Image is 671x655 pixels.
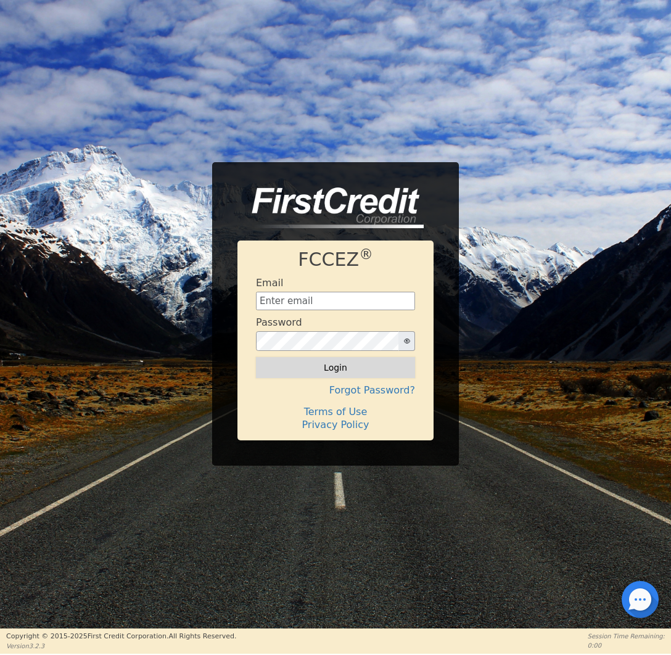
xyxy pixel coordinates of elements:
h4: Privacy Policy [256,419,415,430]
p: Session Time Remaining: [588,632,665,641]
sup: ® [359,246,373,262]
h1: FCCEZ [256,249,415,271]
h4: Password [256,316,302,328]
h4: Forgot Password? [256,384,415,396]
h4: Email [256,277,283,289]
input: Enter email [256,292,415,310]
img: logo-CMu_cnol.png [237,187,424,228]
h4: Terms of Use [256,406,415,418]
p: 0:00 [588,641,665,650]
input: password [256,331,399,351]
button: Login [256,357,415,378]
p: Version 3.2.3 [6,641,236,651]
p: Copyright © 2015- 2025 First Credit Corporation. [6,632,236,642]
span: All Rights Reserved. [168,632,236,640]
